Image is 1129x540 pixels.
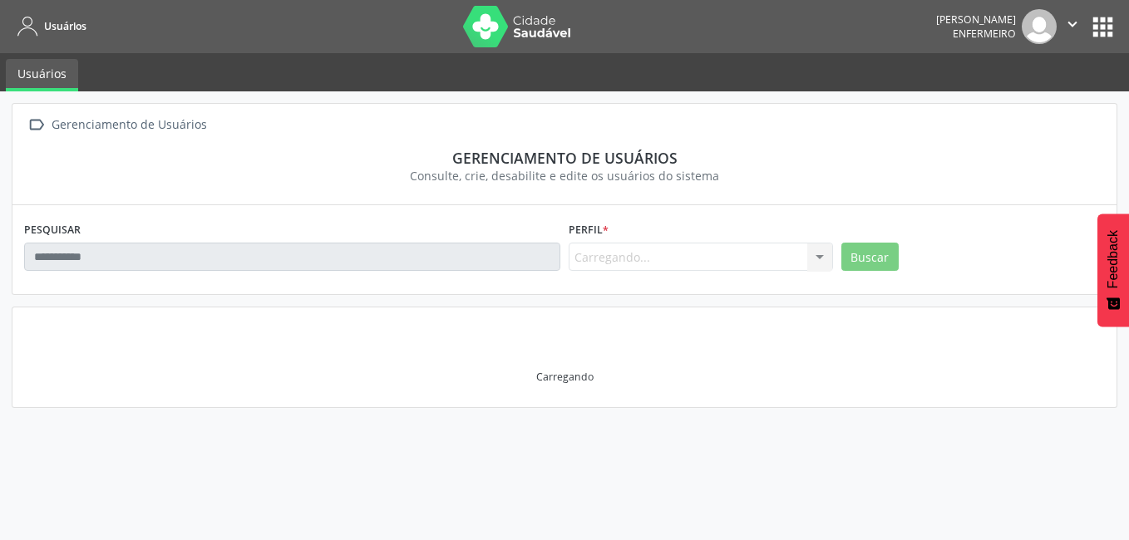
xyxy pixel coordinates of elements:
[1088,12,1117,42] button: apps
[48,113,210,137] div: Gerenciamento de Usuários
[36,149,1093,167] div: Gerenciamento de usuários
[36,167,1093,184] div: Consulte, crie, desabilite e edite os usuários do sistema
[1097,214,1129,326] button: Feedback - Mostrar pesquisa
[44,19,86,33] span: Usuários
[24,113,48,137] i: 
[6,59,78,91] a: Usuários
[1057,9,1088,44] button: 
[841,243,899,271] button: Buscar
[12,12,86,40] a: Usuários
[1063,15,1082,33] i: 
[1106,230,1121,288] span: Feedback
[536,370,594,384] div: Carregando
[24,113,210,137] a:  Gerenciamento de Usuários
[1022,9,1057,44] img: img
[953,27,1016,41] span: Enfermeiro
[24,217,81,243] label: PESQUISAR
[936,12,1016,27] div: [PERSON_NAME]
[569,217,609,243] label: Perfil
